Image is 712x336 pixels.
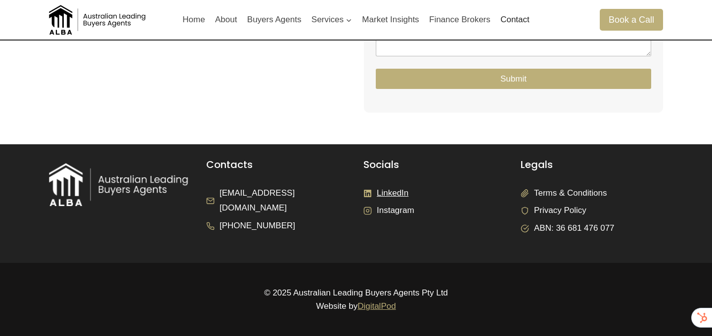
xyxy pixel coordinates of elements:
img: Australian Leading Buyers Agents [49,5,148,35]
h5: Legals [521,159,663,171]
h5: Contacts [206,159,349,171]
h5: Socials [363,159,506,171]
span: [PHONE_NUMBER] [220,218,295,234]
a: [EMAIL_ADDRESS][DOMAIN_NAME] [206,186,349,216]
a: About [210,8,242,32]
p: © 2025 Australian Leading Buyers Agents Pty Ltd Website by [49,286,663,313]
nav: Primary Navigation [178,8,534,32]
a: Market Insights [357,8,424,32]
span: ABN: 36 681 476 077 [534,221,615,236]
a: Finance Brokers [424,8,495,32]
span: LinkedIn [377,186,408,201]
a: Home [178,8,210,32]
a: Book a Call [600,9,663,30]
button: Child menu of Services [307,8,357,32]
span: Terms & Conditions [534,186,607,201]
span: Privacy Policy [534,203,586,218]
a: Instagram [363,203,414,218]
span: [EMAIL_ADDRESS][DOMAIN_NAME] [220,186,349,216]
a: LinkedIn [363,186,408,201]
a: [PHONE_NUMBER] [206,218,295,234]
span: Instagram [377,203,414,218]
a: DigitalPod [357,301,396,311]
a: Contact [495,8,534,32]
button: Submit [376,69,651,89]
a: Buyers Agents [242,8,307,32]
